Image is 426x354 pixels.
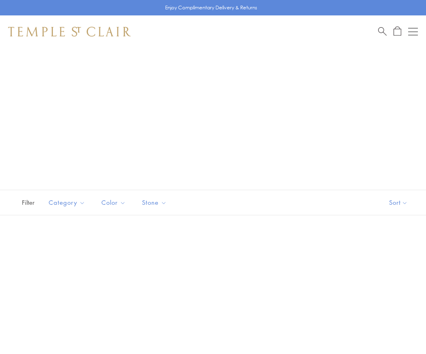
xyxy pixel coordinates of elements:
span: Color [97,197,132,208]
button: Show sort by [371,190,426,215]
img: Temple St. Clair [8,27,131,36]
span: Category [45,197,91,208]
button: Color [95,193,132,212]
a: Search [378,26,387,36]
button: Stone [136,193,173,212]
button: Category [43,193,91,212]
a: Open Shopping Bag [394,26,401,36]
span: Stone [138,197,173,208]
button: Open navigation [408,27,418,36]
p: Enjoy Complimentary Delivery & Returns [165,4,257,12]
